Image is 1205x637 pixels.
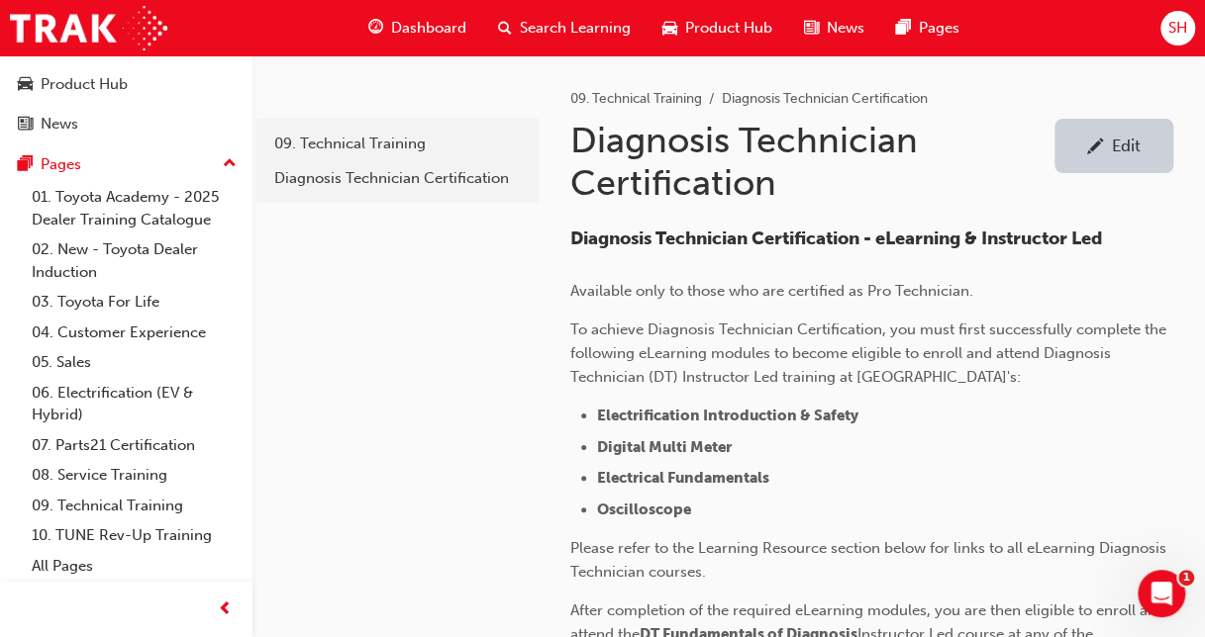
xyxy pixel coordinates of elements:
div: Product Hub [41,73,128,96]
span: Search Learning [520,17,631,40]
span: car-icon [18,76,33,94]
li: Diagnosis Technician Certification [722,88,928,111]
span: 1 [1178,570,1194,586]
span: SH [1168,17,1187,40]
button: Pages [8,146,245,183]
a: All Pages [24,551,245,582]
span: Electrical Fundamentals [597,469,769,487]
button: SH [1160,11,1195,45]
iframe: Intercom live chat [1138,570,1185,617]
a: News [8,106,245,142]
a: 06. Electrification (EV & Hybrid) [24,378,245,430]
span: Diagnosis Technician Certification - eLearning & Instructor Led [570,227,1102,249]
span: pages-icon [896,16,911,41]
span: Product Hub [685,17,772,40]
h1: Diagnosis Technician Certification [570,119,1054,205]
span: pencil-icon [1087,138,1104,158]
span: search-icon [498,16,512,41]
a: 04. Customer Experience [24,318,245,348]
a: Edit [1054,119,1173,173]
span: up-icon [223,151,237,177]
span: guage-icon [368,16,383,41]
a: 10. TUNE Rev-Up Training [24,520,245,551]
span: car-icon [662,16,677,41]
span: Please refer to the Learning Resource section below for links to all eLearning Diagnosis Technici... [570,539,1170,581]
a: 02. New - Toyota Dealer Induction [24,234,245,287]
span: prev-icon [218,597,233,622]
a: 09. Technical Training [570,90,702,107]
span: Oscilloscope [597,500,691,518]
span: news-icon [18,116,33,134]
span: Dashboard [391,17,466,40]
a: guage-iconDashboard [352,8,482,48]
a: 07. Parts21 Certification [24,430,245,461]
a: Diagnosis Technician Certification [264,161,531,196]
a: 03. Toyota For Life [24,287,245,318]
span: Available only to those who are certified as Pro Technician. [570,282,973,300]
span: Digital Multi Meter [597,438,732,456]
div: 09. Technical Training [274,133,521,155]
a: 09. Technical Training [24,491,245,521]
span: To achieve Diagnosis Technician Certification, you must first successfully complete the following... [570,320,1170,386]
a: car-iconProduct Hub [647,8,788,48]
div: Edit [1112,136,1141,155]
a: Product Hub [8,66,245,103]
div: Pages [41,153,81,176]
span: Electrification Introduction & Safety [597,407,858,424]
a: 01. Toyota Academy - 2025 Dealer Training Catalogue [24,182,245,234]
a: 08. Service Training [24,460,245,491]
a: search-iconSearch Learning [482,8,647,48]
img: Trak [10,6,167,50]
div: News [41,113,78,136]
span: pages-icon [18,156,33,174]
a: pages-iconPages [880,8,975,48]
span: Pages [919,17,959,40]
div: Diagnosis Technician Certification [274,167,521,190]
a: 05. Sales [24,347,245,378]
a: news-iconNews [788,8,880,48]
span: news-icon [804,16,819,41]
span: News [827,17,864,40]
a: 09. Technical Training [264,127,531,161]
